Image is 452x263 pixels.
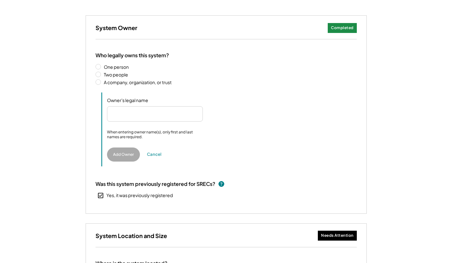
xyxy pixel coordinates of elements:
[106,192,173,199] div: Yes, it was previously registered
[96,180,215,187] div: Was this system previously registered for SRECs?
[107,130,203,139] div: When entering owner name(s), only first and last names are required.
[96,232,167,239] h3: System Location and Size
[102,65,357,69] label: One person
[321,233,354,238] div: Needs Attention
[96,24,137,31] h3: System Owner
[145,150,164,159] button: Cancel
[107,97,171,104] h5: Owner's legal name
[96,52,169,59] div: Who legally owns this system?
[102,72,357,77] label: Two people
[102,80,357,84] label: A company, organization, or trust
[107,147,140,162] button: Add Owner
[331,25,354,31] div: Completed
